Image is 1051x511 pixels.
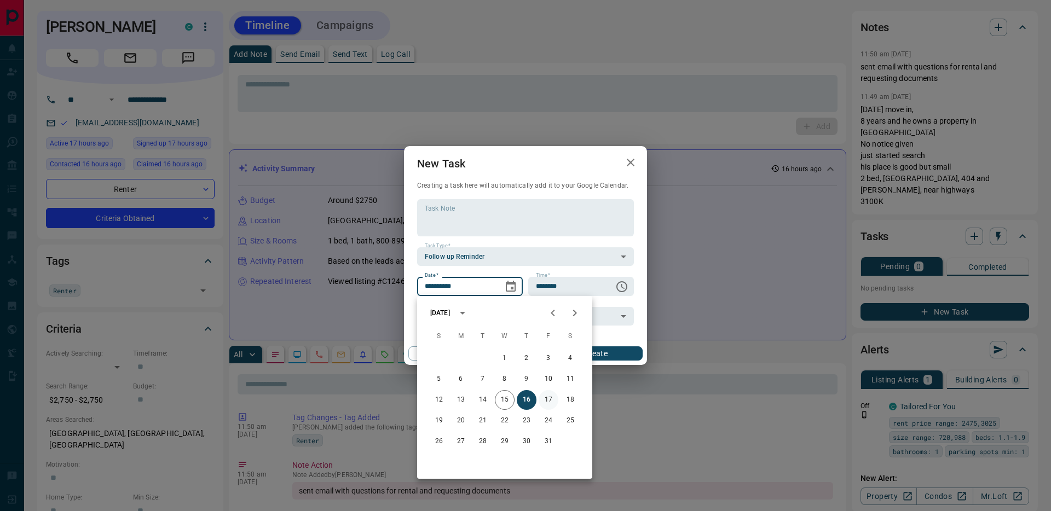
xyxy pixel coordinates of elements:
button: 8 [495,369,515,389]
span: Thursday [517,326,536,347]
button: 20 [451,411,471,431]
label: Task Type [425,242,451,249]
button: 12 [429,390,449,410]
button: 30 [517,432,536,451]
div: Follow up Reminder [417,247,634,266]
button: 16 [517,390,536,410]
button: 4 [561,349,580,368]
button: 11 [561,369,580,389]
button: Next month [564,302,586,324]
button: 25 [561,411,580,431]
button: 3 [539,349,558,368]
button: 10 [539,369,558,389]
button: 6 [451,369,471,389]
button: Create [549,346,643,361]
button: 19 [429,411,449,431]
button: 29 [495,432,515,451]
button: 28 [473,432,493,451]
span: Sunday [429,326,449,347]
span: Tuesday [473,326,493,347]
button: 14 [473,390,493,410]
button: 18 [561,390,580,410]
label: Time [536,272,550,279]
button: 13 [451,390,471,410]
div: [DATE] [430,308,450,318]
button: 31 [539,432,558,451]
button: Cancel [408,346,502,361]
label: Date [425,272,438,279]
h2: New Task [404,146,478,181]
button: 15 [495,390,515,410]
button: 1 [495,349,515,368]
button: Choose time, selected time is 6:00 AM [611,276,633,298]
button: Previous month [542,302,564,324]
span: Monday [451,326,471,347]
button: 22 [495,411,515,431]
span: Saturday [561,326,580,347]
button: Choose date, selected date is Oct 16, 2025 [500,276,522,298]
button: 2 [517,349,536,368]
button: 21 [473,411,493,431]
span: Friday [539,326,558,347]
button: 24 [539,411,558,431]
p: Creating a task here will automatically add it to your Google Calendar. [417,181,634,190]
button: 9 [517,369,536,389]
button: 17 [539,390,558,410]
button: 7 [473,369,493,389]
button: 26 [429,432,449,451]
button: 23 [517,411,536,431]
button: 5 [429,369,449,389]
span: Wednesday [495,326,515,347]
button: calendar view is open, switch to year view [453,304,472,322]
button: 27 [451,432,471,451]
